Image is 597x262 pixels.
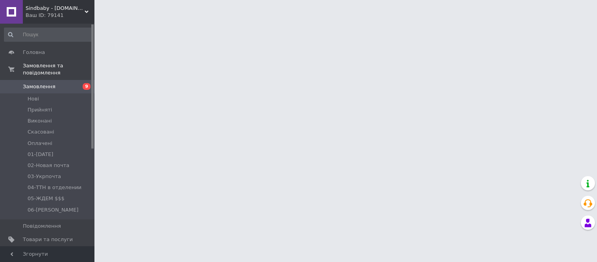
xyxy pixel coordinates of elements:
[28,206,78,214] span: 06-[PERSON_NAME]
[28,162,69,169] span: 02-Новая почта
[28,117,52,124] span: Виконані
[28,95,39,102] span: Нові
[23,83,55,90] span: Замовлення
[4,28,93,42] input: Пошук
[83,83,91,90] span: 9
[26,5,85,12] span: Sindbaby - ecosind.com.ua
[28,140,52,147] span: Оплачені
[23,62,94,76] span: Замовлення та повідомлення
[23,223,61,230] span: Повідомлення
[23,236,73,243] span: Товари та послуги
[28,151,53,158] span: 01-[DATE]
[28,106,52,113] span: Прийняті
[28,128,54,136] span: Скасовані
[28,173,61,180] span: 03-Укрпочта
[28,195,65,202] span: 05-ЖДЕМ $$$
[23,49,45,56] span: Головна
[28,184,81,191] span: 04-ТТН в отделении
[26,12,94,19] div: Ваш ID: 79141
